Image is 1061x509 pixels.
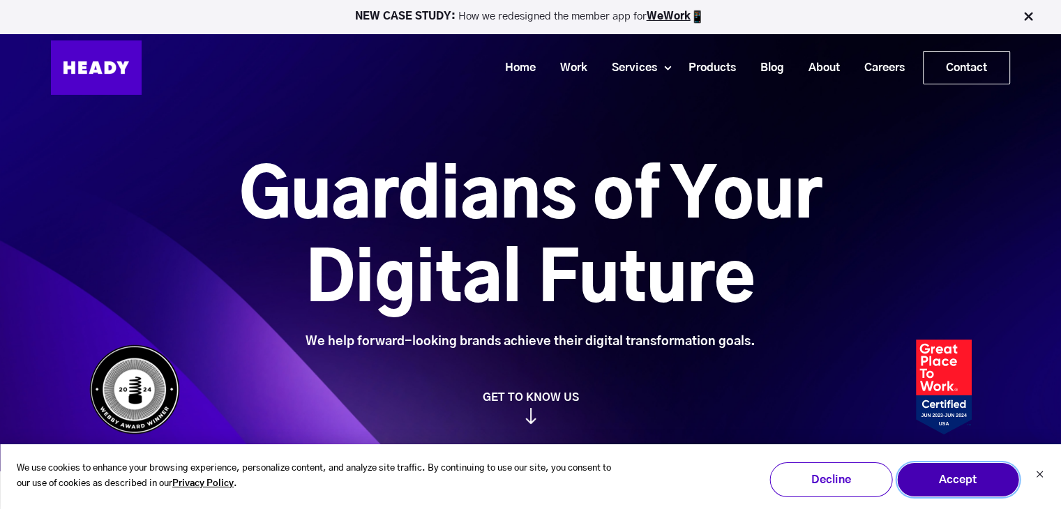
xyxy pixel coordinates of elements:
div: We help forward-looking brands achieve their digital transformation goals. [161,334,900,349]
a: GET TO KNOW US [82,390,979,424]
img: Close Bar [1021,10,1035,24]
img: arrow_down [525,408,536,424]
a: Blog [743,55,791,81]
h1: Guardians of Your Digital Future [161,155,900,323]
a: Privacy Policy [172,476,234,492]
a: Contact [924,52,1009,84]
a: Home [488,55,543,81]
a: Careers [847,55,912,81]
img: Heady_Logo_Web-01 (1) [51,40,142,95]
a: Services [594,55,664,81]
img: Heady_2023_Certification_Badge [916,340,972,434]
a: WeWork [647,11,691,22]
img: app emoji [691,10,705,24]
a: Work [543,55,594,81]
div: Navigation Menu [156,51,1010,84]
a: Products [671,55,743,81]
strong: NEW CASE STUDY: [355,11,458,22]
a: About [791,55,847,81]
p: We use cookies to enhance your browsing experience, personalize content, and analyze site traffic... [17,461,620,493]
button: Dismiss cookie banner [1035,469,1044,483]
img: Heady_WebbyAward_Winner-4 [89,344,180,434]
button: Accept [896,462,1019,497]
button: Decline [769,462,892,497]
p: How we redesigned the member app for [6,10,1055,24]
